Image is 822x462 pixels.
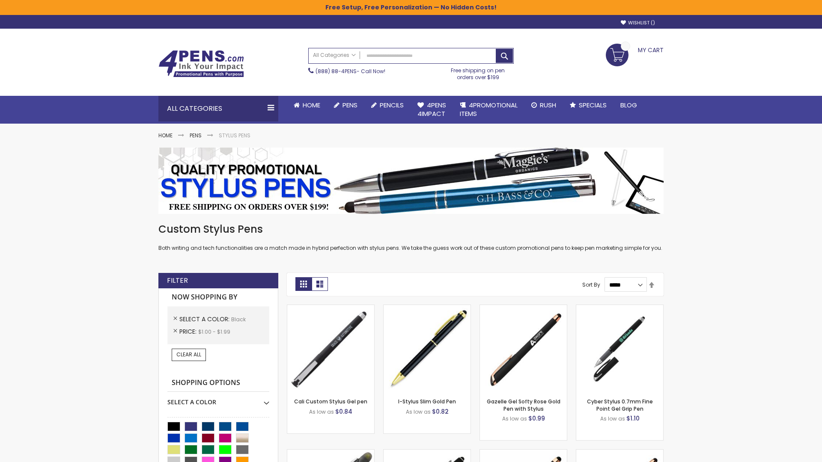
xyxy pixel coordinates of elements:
[502,415,527,422] span: As low as
[287,305,374,392] img: Cali Custom Stylus Gel pen-Black
[327,96,364,115] a: Pens
[167,392,269,406] div: Select A Color
[335,407,352,416] span: $0.84
[626,414,640,423] span: $1.10
[158,96,278,121] div: All Categories
[442,64,514,81] div: Free shipping on pen orders over $199
[614,96,644,115] a: Blog
[167,288,269,306] strong: Now Shopping by
[158,50,244,77] img: 4Pens Custom Pens and Promotional Products
[480,449,567,456] a: Islander Softy Rose Gold Gel Pen with Stylus-Black
[198,328,230,335] span: $1.00 - $1.99
[309,48,360,62] a: All Categories
[576,305,663,392] img: Cyber Stylus 0.7mm Fine Point Gel Grip Pen-Black
[231,316,246,323] span: Black
[480,305,567,392] img: Gazelle Gel Softy Rose Gold Pen with Stylus-Black
[316,68,385,75] span: - Call Now!
[179,327,198,336] span: Price
[219,132,250,139] strong: Stylus Pens
[398,398,456,405] a: I-Stylus Slim Gold Pen
[621,20,655,26] a: Wishlist
[384,449,471,456] a: Custom Soft Touch® Metal Pens with Stylus-Black
[524,96,563,115] a: Rush
[167,374,269,392] strong: Shopping Options
[287,305,374,312] a: Cali Custom Stylus Gel pen-Black
[309,408,334,415] span: As low as
[179,315,231,323] span: Select A Color
[432,407,449,416] span: $0.82
[453,96,524,124] a: 4PROMOTIONALITEMS
[303,101,320,110] span: Home
[342,101,357,110] span: Pens
[587,398,653,412] a: Cyber Stylus 0.7mm Fine Point Gel Grip Pen
[172,349,206,361] a: Clear All
[190,132,202,139] a: Pens
[411,96,453,124] a: 4Pens4impact
[487,398,560,412] a: Gazelle Gel Softy Rose Gold Pen with Stylus
[287,96,327,115] a: Home
[563,96,614,115] a: Specials
[576,305,663,312] a: Cyber Stylus 0.7mm Fine Point Gel Grip Pen-Black
[417,101,446,118] span: 4Pens 4impact
[460,101,518,118] span: 4PROMOTIONAL ITEMS
[600,415,625,422] span: As low as
[313,52,356,59] span: All Categories
[528,414,545,423] span: $0.99
[384,305,471,312] a: I-Stylus Slim Gold-Black
[158,222,664,236] h1: Custom Stylus Pens
[364,96,411,115] a: Pencils
[287,449,374,456] a: Souvenir® Jalan Highlighter Stylus Pen Combo-Black
[579,101,607,110] span: Specials
[294,398,367,405] a: Cali Custom Stylus Gel pen
[316,68,357,75] a: (888) 88-4PENS
[176,351,201,358] span: Clear All
[576,449,663,456] a: Gazelle Gel Softy Rose Gold Pen with Stylus - ColorJet-Black
[158,148,664,214] img: Stylus Pens
[540,101,556,110] span: Rush
[620,101,637,110] span: Blog
[480,305,567,312] a: Gazelle Gel Softy Rose Gold Pen with Stylus-Black
[167,276,188,285] strong: Filter
[158,132,173,139] a: Home
[406,408,431,415] span: As low as
[582,281,600,288] label: Sort By
[295,277,312,291] strong: Grid
[384,305,471,392] img: I-Stylus Slim Gold-Black
[380,101,404,110] span: Pencils
[158,222,664,252] div: Both writing and tech functionalities are a match made in hybrid perfection with stylus pens. We ...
